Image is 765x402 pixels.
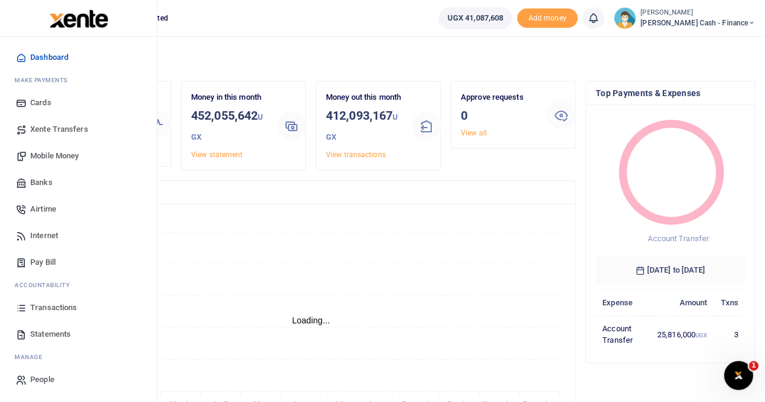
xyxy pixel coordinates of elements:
img: profile-user [614,7,636,29]
li: Toup your wallet [517,8,578,28]
a: Mobile Money [10,143,147,169]
span: Internet [30,230,58,242]
span: Cards [30,97,51,109]
th: Amount [651,290,714,316]
li: Wallet ballance [434,7,517,29]
small: UGX [191,112,263,141]
span: [PERSON_NAME] Cash - Finance [640,18,755,28]
a: Cards [10,89,147,116]
span: Banks [30,177,53,189]
li: M [10,348,147,366]
span: Statements [30,328,71,340]
a: View transactions [326,151,386,159]
a: UGX 41,087,608 [438,7,512,29]
span: UGX 41,087,608 [448,12,503,24]
small: UGX [326,112,398,141]
h3: 412,093,167 [326,106,402,146]
p: Money out this month [326,91,402,104]
a: Airtime [10,196,147,222]
iframe: Intercom live chat [724,361,753,390]
span: Transactions [30,302,77,314]
a: Add money [517,13,578,22]
a: View statement [191,151,243,159]
li: M [10,71,147,89]
span: Pay Bill [30,256,56,268]
small: [PERSON_NAME] [640,8,755,18]
span: Add money [517,8,578,28]
span: Xente Transfers [30,123,88,135]
h4: Top Payments & Expenses [596,86,745,100]
a: Transactions [10,294,147,321]
p: Money in this month [191,91,267,104]
a: Banks [10,169,147,196]
span: Mobile Money [30,150,79,162]
span: Account Transfer [648,234,709,243]
span: anage [21,352,43,361]
td: 25,816,000 [651,316,714,353]
h6: [DATE] to [DATE] [596,256,745,285]
h3: 0 [461,106,537,125]
a: Internet [10,222,147,249]
img: logo-large [50,10,108,28]
a: Xente Transfers [10,116,147,143]
th: Expense [596,290,651,316]
a: View all [461,129,487,137]
span: People [30,374,54,386]
span: countability [24,280,70,290]
span: ake Payments [21,76,68,85]
small: UGX [695,332,707,339]
td: Account Transfer [596,316,651,353]
h4: Transactions Overview [56,186,565,199]
text: Loading... [292,316,330,325]
a: logo-small logo-large logo-large [48,13,108,22]
a: Dashboard [10,44,147,71]
a: Statements [10,321,147,348]
span: Dashboard [30,51,68,63]
h4: Hello Pricillah [46,52,755,65]
li: Ac [10,276,147,294]
a: Pay Bill [10,249,147,276]
h3: 452,055,642 [191,106,267,146]
span: Airtime [30,203,56,215]
a: profile-user [PERSON_NAME] [PERSON_NAME] Cash - Finance [614,7,755,29]
p: Approve requests [461,91,537,104]
a: People [10,366,147,393]
th: Txns [714,290,745,316]
td: 3 [714,316,745,353]
span: 1 [749,361,758,371]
